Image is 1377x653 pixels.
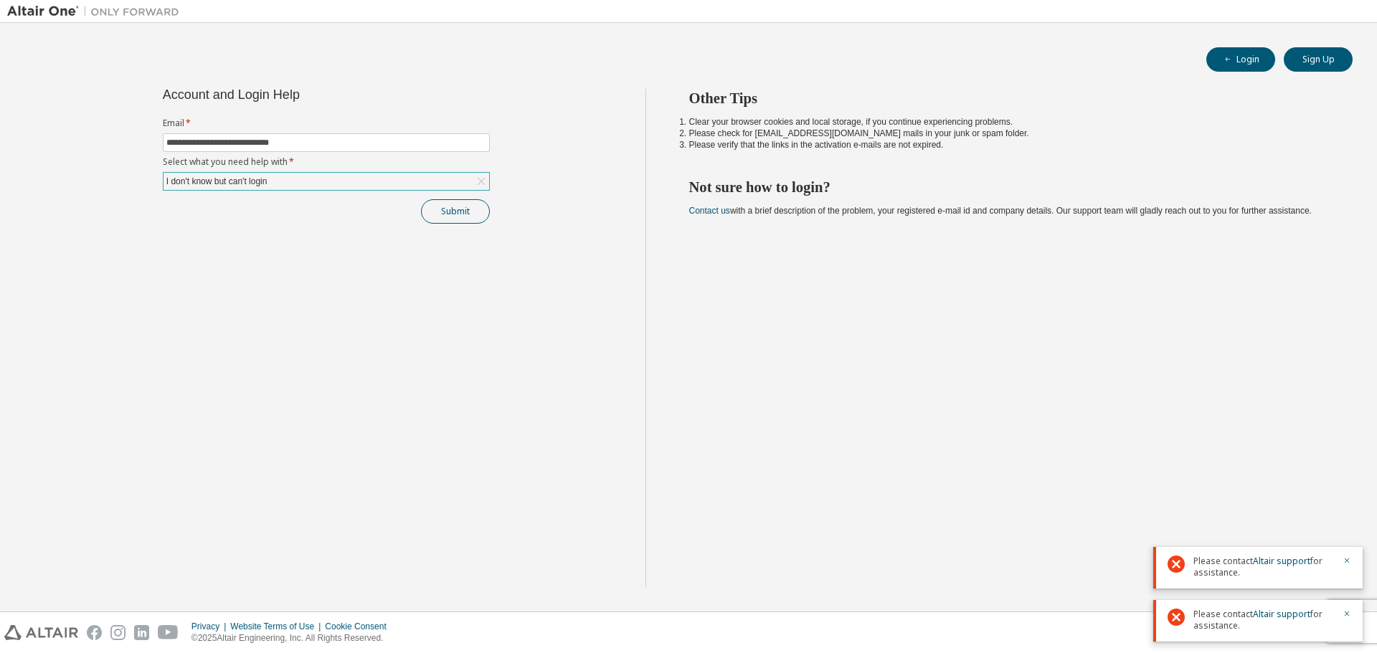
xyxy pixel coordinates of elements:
button: Submit [421,199,490,224]
img: linkedin.svg [134,625,149,640]
li: Please check for [EMAIL_ADDRESS][DOMAIN_NAME] mails in your junk or spam folder. [689,128,1328,139]
div: I don't know but can't login [164,173,270,189]
div: I don't know but can't login [164,173,489,190]
a: Altair support [1253,608,1310,620]
label: Email [163,118,490,129]
img: altair_logo.svg [4,625,78,640]
img: youtube.svg [158,625,179,640]
p: © 2025 Altair Engineering, Inc. All Rights Reserved. [191,632,395,644]
h2: Other Tips [689,89,1328,108]
button: Login [1206,47,1275,72]
span: Please contact for assistance. [1193,609,1334,631]
a: Altair support [1253,555,1310,567]
label: Select what you need help with [163,156,490,168]
img: facebook.svg [87,625,102,640]
img: instagram.svg [110,625,126,640]
span: with a brief description of the problem, your registered e-mail id and company details. Our suppo... [689,206,1312,216]
img: Altair One [7,4,186,19]
div: Cookie Consent [325,621,394,632]
span: Please contact for assistance. [1193,556,1334,578]
li: Clear your browser cookies and local storage, if you continue experiencing problems. [689,116,1328,128]
li: Please verify that the links in the activation e-mails are not expired. [689,139,1328,151]
div: Website Terms of Use [230,621,325,632]
div: Account and Login Help [163,89,425,100]
h2: Not sure how to login? [689,178,1328,196]
div: Privacy [191,621,230,632]
a: Contact us [689,206,730,216]
button: Sign Up [1284,47,1353,72]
